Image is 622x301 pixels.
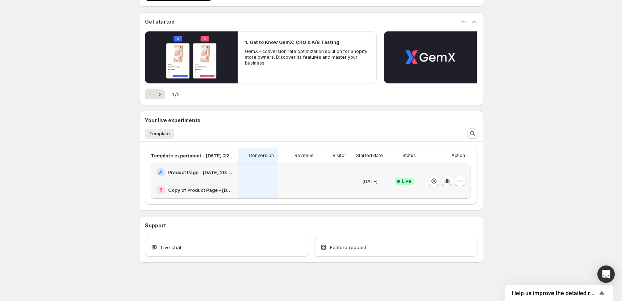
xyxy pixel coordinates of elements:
[172,91,180,98] span: 1 / 2
[312,169,314,175] p: -
[168,186,234,194] h2: Copy of Product Page - [DATE] 20:44:42
[145,18,175,25] h3: Get started
[155,89,165,99] button: Next
[145,222,166,229] h3: Support
[245,38,339,46] h2: 1. Get to Know GemX: CRO & A/B Testing
[272,169,274,175] p: -
[245,49,370,66] p: GemX - conversion rate optimization solution for Shopify store owners. Discover its features and ...
[145,89,165,99] nav: Pagination
[249,153,274,158] p: Conversion
[145,31,238,83] button: Play video
[159,187,162,193] h2: B
[402,153,416,158] p: Status
[145,117,200,124] h3: Your live experiments
[384,31,477,83] button: Play video
[402,178,411,184] span: Live
[151,152,234,159] p: Template experiment - [DATE] 22:00:59
[597,265,615,283] div: Open Intercom Messenger
[344,169,346,175] p: -
[330,244,366,251] span: Feature request
[272,187,274,193] p: -
[356,153,383,158] p: Started date
[159,169,162,175] h2: A
[451,153,465,158] p: Action
[467,128,477,139] button: Search and filter results
[362,178,377,185] p: [DATE]
[312,187,314,193] p: -
[512,289,606,297] button: Show survey - Help us improve the detailed report for A/B campaigns
[333,153,346,158] p: Visitor
[168,169,234,176] h2: Product Page - [DATE] 20:44:42
[161,244,181,251] span: Live chat
[149,131,170,137] span: Template
[344,187,346,193] p: -
[512,290,597,297] span: Help us improve the detailed report for A/B campaigns
[295,153,314,158] p: Revenue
